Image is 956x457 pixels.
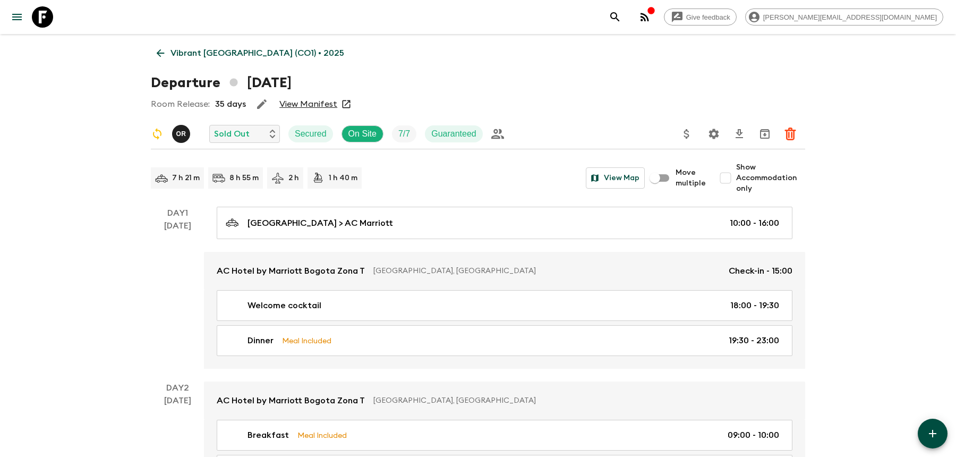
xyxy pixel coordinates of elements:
div: On Site [342,125,383,142]
button: search adventures [604,6,626,28]
h1: Departure [DATE] [151,72,292,94]
a: [GEOGRAPHIC_DATA] > AC Marriott10:00 - 16:00 [217,207,792,239]
p: Room Release: [151,98,210,111]
p: [GEOGRAPHIC_DATA], [GEOGRAPHIC_DATA] [373,395,784,406]
p: Guaranteed [431,128,476,140]
p: 10:00 - 16:00 [730,217,779,230]
p: On Site [348,128,377,140]
button: menu [6,6,28,28]
p: Check-in - 15:00 [729,265,792,277]
div: [PERSON_NAME][EMAIL_ADDRESS][DOMAIN_NAME] [745,9,943,26]
p: 35 days [215,98,246,111]
button: Download CSV [729,123,750,145]
p: [GEOGRAPHIC_DATA] > AC Marriott [247,217,393,230]
p: Meal Included [282,335,331,346]
a: Vibrant [GEOGRAPHIC_DATA] (CO1) • 2025 [151,43,350,64]
p: AC Hotel by Marriott Bogota Zona T [217,265,365,277]
button: Archive (Completed, Cancelled or Unsynced Departures only) [754,123,775,145]
div: [DATE] [164,219,191,369]
p: 09:00 - 10:00 [728,429,779,442]
p: Breakfast [247,429,289,442]
p: Sold Out [214,128,250,140]
div: Trip Fill [392,125,416,142]
p: Dinner [247,334,274,347]
p: [GEOGRAPHIC_DATA], [GEOGRAPHIC_DATA] [373,266,720,276]
svg: Sync Required - Changes detected [151,128,164,140]
p: 19:30 - 23:00 [729,334,779,347]
button: Update Price, Early Bird Discount and Costs [676,123,697,145]
a: View Manifest [279,99,337,109]
p: 2 h [288,173,299,183]
p: Meal Included [297,429,347,441]
p: Day 1 [151,207,204,219]
p: 18:00 - 19:30 [730,299,779,312]
p: o R [176,130,186,138]
a: AC Hotel by Marriott Bogota Zona T[GEOGRAPHIC_DATA], [GEOGRAPHIC_DATA]Check-in - 15:00 [204,252,805,290]
p: 7 h 21 m [172,173,200,183]
a: Give feedback [664,9,737,26]
p: 7 / 7 [398,128,410,140]
span: oscar Rincon [172,128,192,137]
button: oR [172,125,192,143]
p: AC Hotel by Marriott Bogota Zona T [217,394,365,407]
button: View Map [586,167,645,189]
span: Show Accommodation only [736,162,805,194]
p: 1 h 40 m [329,173,357,183]
p: Vibrant [GEOGRAPHIC_DATA] (CO1) • 2025 [170,47,344,60]
div: Private Group [491,128,504,140]
div: Secured [288,125,333,142]
span: Give feedback [680,13,736,21]
button: Settings [703,123,724,145]
p: Secured [295,128,327,140]
p: Day 2 [151,382,204,394]
a: Welcome cocktail18:00 - 19:30 [217,290,792,321]
button: Delete [780,123,801,145]
span: Move multiple [676,167,706,189]
a: BreakfastMeal Included09:00 - 10:00 [217,420,792,451]
p: 8 h 55 m [229,173,259,183]
p: Welcome cocktail [247,299,321,312]
span: [PERSON_NAME][EMAIL_ADDRESS][DOMAIN_NAME] [757,13,943,21]
a: DinnerMeal Included19:30 - 23:00 [217,325,792,356]
a: AC Hotel by Marriott Bogota Zona T[GEOGRAPHIC_DATA], [GEOGRAPHIC_DATA] [204,382,805,420]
